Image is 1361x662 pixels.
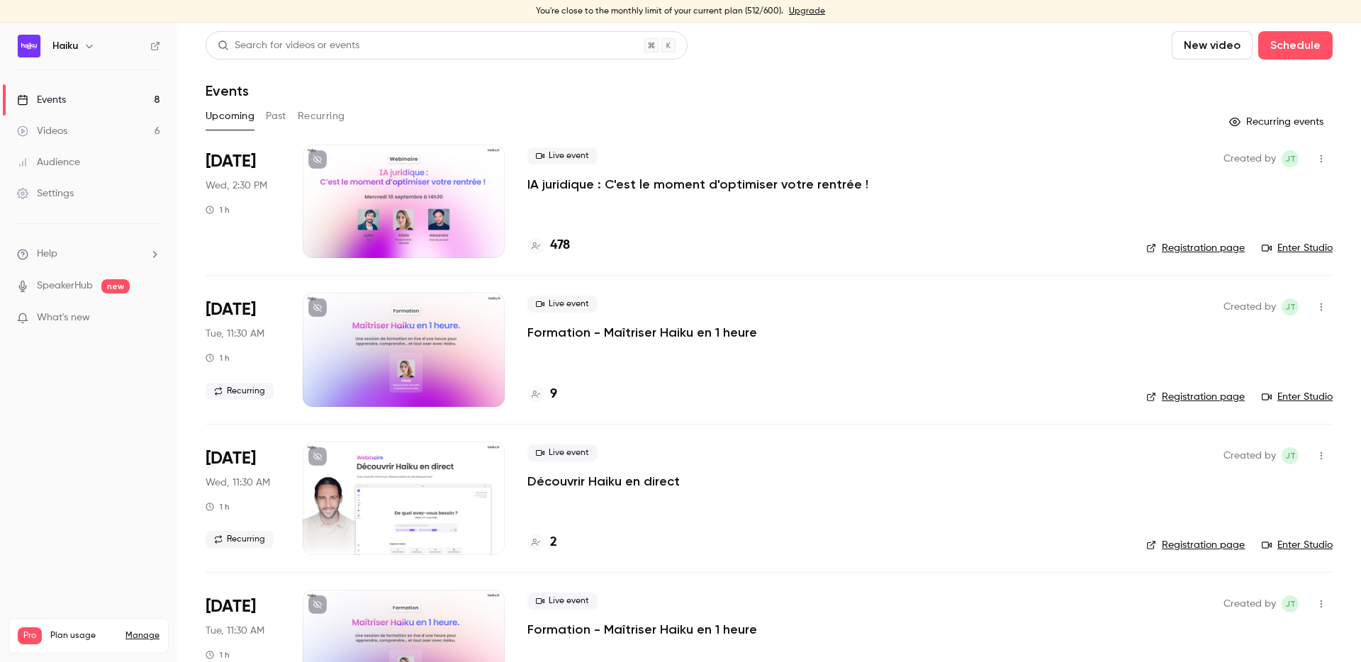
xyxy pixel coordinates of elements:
button: Schedule [1258,31,1333,60]
span: Recurring [206,383,274,400]
span: [DATE] [206,447,256,470]
h6: Haiku [52,39,78,53]
a: Formation - Maîtriser Haiku en 1 heure [527,621,757,638]
a: Upgrade [789,6,825,17]
div: Settings [17,186,74,201]
span: Recurring [206,531,274,548]
h1: Events [206,82,249,99]
h4: 2 [550,533,557,552]
li: help-dropdown-opener [17,247,160,262]
a: 9 [527,385,557,404]
div: 1 h [206,649,230,661]
div: Sep 16 Tue, 11:30 AM (Europe/Paris) [206,293,280,406]
span: [DATE] [206,595,256,618]
div: Events [17,93,66,107]
a: Enter Studio [1262,241,1333,255]
span: Created by [1223,298,1276,315]
a: Formation - Maîtriser Haiku en 1 heure [527,324,757,341]
a: Enter Studio [1262,538,1333,552]
span: Live event [527,296,598,313]
span: Pro [18,627,42,644]
span: Created by [1223,595,1276,612]
div: 1 h [206,352,230,364]
span: [DATE] [206,298,256,321]
div: Videos [17,124,67,138]
span: Wed, 2:30 PM [206,179,267,193]
div: 1 h [206,501,230,512]
span: Created by [1223,447,1276,464]
button: Recurring events [1223,111,1333,133]
span: new [101,279,130,293]
a: 2 [527,533,557,552]
span: jT [1285,447,1296,464]
a: IA juridique : C'est le moment d'optimiser votre rentrée ! [527,176,868,193]
span: jT [1285,298,1296,315]
span: Created by [1223,150,1276,167]
a: Enter Studio [1262,390,1333,404]
span: jT [1285,595,1296,612]
a: Découvrir Haiku en direct [527,473,680,490]
button: Upcoming [206,105,254,128]
span: What's new [37,310,90,325]
a: Registration page [1146,241,1245,255]
button: New video [1172,31,1253,60]
a: 478 [527,236,570,255]
span: Plan usage [50,630,117,641]
button: Past [266,105,286,128]
div: Audience [17,155,80,169]
a: Manage [125,630,159,641]
a: Registration page [1146,538,1245,552]
button: Recurring [298,105,345,128]
span: Live event [527,444,598,461]
span: [DATE] [206,150,256,173]
span: jT [1285,150,1296,167]
div: Sep 17 Wed, 11:30 AM (Europe/Paris) [206,442,280,555]
span: Tue, 11:30 AM [206,624,264,638]
span: Live event [527,593,598,610]
img: Haiku [18,35,40,57]
h4: 478 [550,236,570,255]
a: SpeakerHub [37,279,93,293]
span: jean Touzet [1282,150,1299,167]
div: Sep 10 Wed, 2:30 PM (Europe/Paris) [206,145,280,258]
a: Registration page [1146,390,1245,404]
span: jean Touzet [1282,298,1299,315]
h4: 9 [550,385,557,404]
span: jean Touzet [1282,595,1299,612]
div: Search for videos or events [218,38,359,53]
span: Tue, 11:30 AM [206,327,264,341]
span: Wed, 11:30 AM [206,476,270,490]
span: jean Touzet [1282,447,1299,464]
span: Live event [527,147,598,164]
div: 1 h [206,204,230,215]
span: Help [37,247,57,262]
